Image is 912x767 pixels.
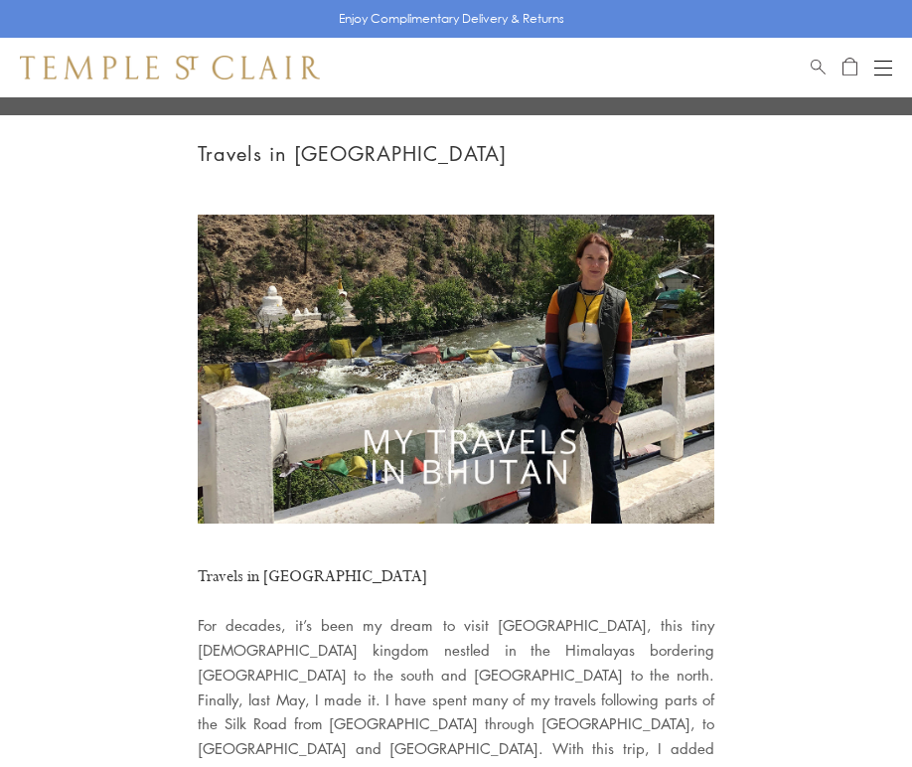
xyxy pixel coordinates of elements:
[823,684,892,747] iframe: Gorgias live chat messenger
[20,56,320,79] img: Temple St. Clair
[842,56,857,79] a: Open Shopping Bag
[198,137,714,170] h1: Travels in [GEOGRAPHIC_DATA]
[198,562,714,592] h3: Travels in [GEOGRAPHIC_DATA]
[811,56,826,79] a: Search
[339,9,564,29] p: Enjoy Complimentary Delivery & Returns
[874,56,892,79] button: Open navigation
